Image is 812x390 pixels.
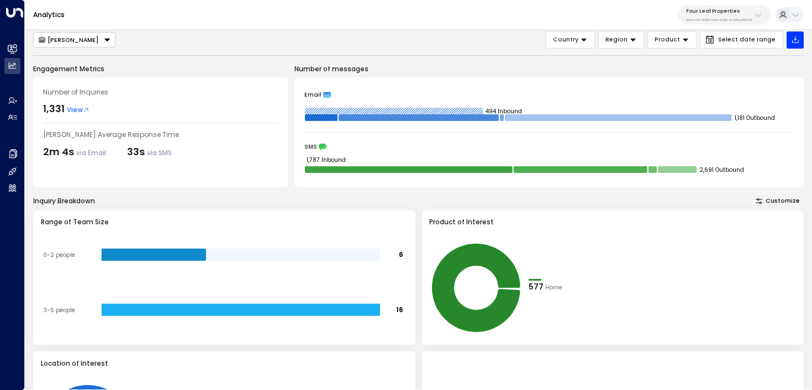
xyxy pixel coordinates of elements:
[43,101,65,116] div: 1,331
[33,196,95,206] div: Inquiry Breakdown
[33,32,115,48] button: [PERSON_NAME]
[147,148,172,157] span: via SMS
[43,306,75,314] tspan: 3-5 people
[686,18,752,22] p: 34e1cd17-0f68-49af-bd32-3c48ce8611d1
[686,8,752,14] p: Four Leaf Properties
[699,165,744,173] tspan: 2,691 Outbound
[304,91,321,99] span: Email
[41,217,408,227] h3: Range of Team Size
[33,10,65,19] a: Analytics
[486,107,522,115] tspan: 494 Inbound
[718,36,776,43] span: Select date range
[752,196,804,207] button: Customize
[700,31,783,49] button: Select date range
[43,87,278,97] div: Number of Inquiries
[735,113,775,122] tspan: 1,181 Outbound
[529,282,544,293] div: 577
[647,31,697,49] button: Product
[43,144,106,159] div: 2m 4s
[429,217,797,227] h3: Product of Interest
[399,250,403,260] tspan: 6
[553,35,578,45] span: Country
[605,35,628,45] span: Region
[76,148,106,157] span: via Email
[546,31,595,49] button: Country
[67,105,89,115] span: View
[38,36,99,44] div: [PERSON_NAME]
[396,305,403,314] tspan: 16
[678,5,771,24] button: Four Leaf Properties34e1cd17-0f68-49af-bd32-3c48ce8611d1
[294,64,804,74] p: Number of messages
[307,155,346,164] tspan: 1,787 Inbound
[33,32,115,48] div: Button group with a nested menu
[43,130,278,140] div: [PERSON_NAME] Average Response Time
[545,283,562,292] span: Home
[304,143,794,151] div: SMS
[127,144,172,159] div: 33s
[43,251,75,259] tspan: 0-2 people
[529,282,658,293] div: 577Home
[41,359,408,368] h3: Location of Interest
[655,35,680,45] span: Product
[598,31,644,49] button: Region
[33,64,288,74] p: Engagement Metrics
